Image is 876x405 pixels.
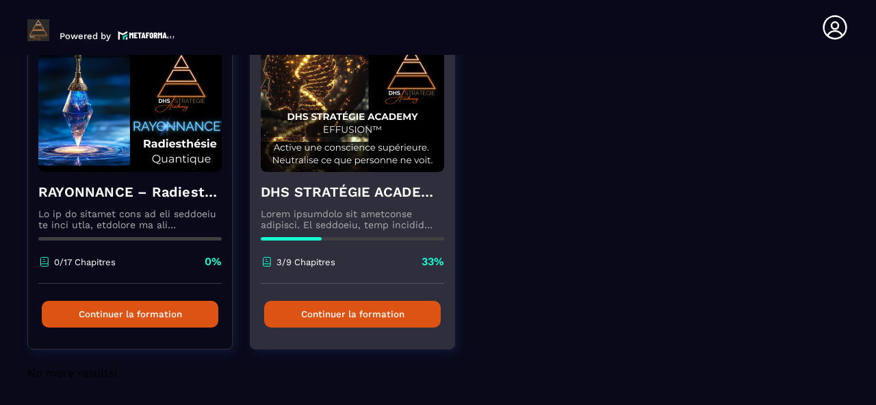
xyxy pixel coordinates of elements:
[422,254,444,269] p: 33%
[250,24,472,367] a: formation-backgroundDHS STRATÉGIE ACADEMY™ – EFFUSIONLorem ipsumdolo sit ametconse adipisci. El s...
[42,301,218,328] button: Continuer la formation
[276,257,335,267] p: 3/9 Chapitres
[60,31,111,41] p: Powered by
[54,257,116,267] p: 0/17 Chapitres
[27,24,250,367] a: formation-backgroundRAYONNANCE – Radiesthésie Quantique™ - DHS Strategie AcademyLo ip do sitamet ...
[118,29,175,41] img: logo
[261,208,444,230] p: Lorem ipsumdolo sit ametconse adipisci. El seddoeiu, temp incidid utla et dolo ma aliqu enimadmi ...
[38,208,222,230] p: Lo ip do sitamet cons ad eli seddoeiu te inci utla, etdolore ma ali enimadmin ve qui nostru ex ul...
[261,35,444,172] img: formation-background
[264,301,441,328] button: Continuer la formation
[38,182,222,201] h4: RAYONNANCE – Radiesthésie Quantique™ - DHS Strategie Academy
[205,254,222,269] p: 0%
[261,182,444,201] h4: DHS STRATÉGIE ACADEMY™ – EFFUSION
[38,35,222,172] img: formation-background
[27,367,117,380] span: No more results!
[27,19,49,41] img: logo-branding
